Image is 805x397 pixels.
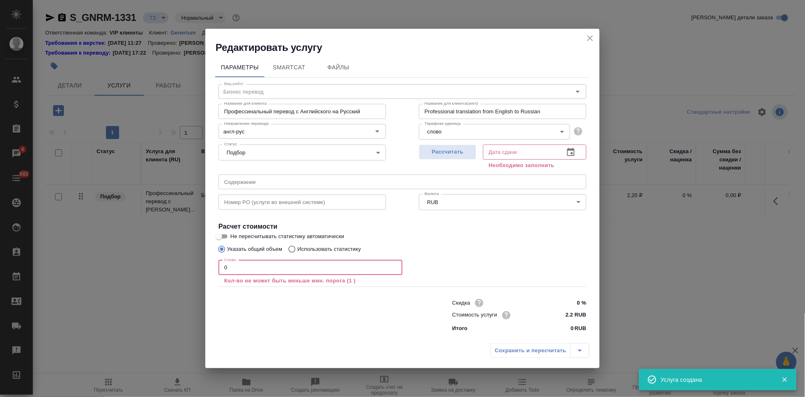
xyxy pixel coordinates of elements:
[269,62,309,73] span: SmartCat
[575,324,586,333] p: RUB
[661,376,769,384] div: Услуга создана
[230,232,344,241] span: Не пересчитывать статистику автоматически
[319,62,358,73] span: Файлы
[218,222,586,232] h4: Расчет стоимости
[425,128,444,135] button: слово
[220,62,260,73] span: Параметры
[584,32,596,44] button: close
[490,343,589,358] div: split button
[776,376,793,383] button: Закрыть
[489,161,581,170] p: Необходимо заполнить
[452,324,467,333] p: Итого
[224,277,397,285] p: Кол-во не может быть меньше мин. порога (1 )
[425,199,441,206] button: RUB
[297,245,361,253] p: Использовать статистику
[218,145,386,160] div: Подбор
[556,309,586,321] input: ✎ Введи что-нибудь
[419,145,476,160] button: Рассчитать
[419,124,570,140] div: слово
[419,194,586,210] div: RUB
[571,324,574,333] p: 0
[224,149,248,156] button: Подбор
[372,126,383,137] button: Open
[423,147,472,157] span: Рассчитать
[452,311,497,319] p: Стоимость услуги
[227,245,282,253] p: Указать общий объем
[452,299,470,307] p: Скидка
[556,297,586,309] input: ✎ Введи что-нибудь
[216,41,600,54] h2: Редактировать услугу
